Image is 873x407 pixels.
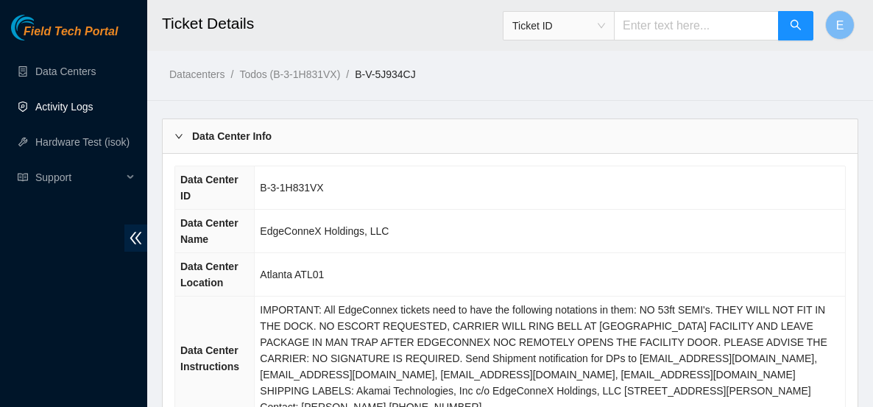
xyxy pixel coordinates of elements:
span: Support [35,163,122,192]
span: E [836,16,844,35]
a: Datacenters [169,68,225,80]
a: Todos (B-3-1H831VX) [239,68,340,80]
span: Data Center Instructions [180,344,239,372]
span: / [346,68,349,80]
input: Enter text here... [614,11,779,40]
span: B-3-1H831VX [260,182,323,194]
span: Atlanta ATL01 [260,269,324,280]
span: right [174,132,183,141]
span: Ticket ID [512,15,605,37]
span: Data Center Name [180,217,238,245]
span: Data Center Location [180,261,238,289]
a: Hardware Test (isok) [35,136,130,148]
span: search [790,19,802,33]
div: Data Center Info [163,119,858,153]
button: E [825,10,855,40]
span: Data Center ID [180,174,238,202]
span: read [18,172,28,183]
a: B-V-5J934CJ [355,68,415,80]
a: Akamai TechnologiesField Tech Portal [11,26,118,46]
span: / [230,68,233,80]
a: Data Centers [35,66,96,77]
img: Akamai Technologies [11,15,74,40]
button: search [778,11,813,40]
b: Data Center Info [192,128,272,144]
a: Activity Logs [35,101,93,113]
span: Field Tech Portal [24,25,118,39]
span: double-left [124,224,147,252]
span: EdgeConneX Holdings, LLC [260,225,389,237]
